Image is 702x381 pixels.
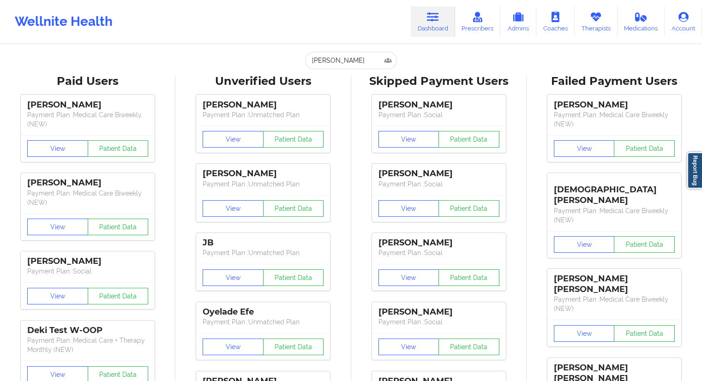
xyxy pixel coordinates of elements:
p: Payment Plan : Medical Care + Therapy Monthly (NEW) [27,336,148,354]
div: [PERSON_NAME] [203,168,324,179]
button: Patient Data [614,325,675,342]
button: Patient Data [614,236,675,253]
div: JB [203,238,324,248]
div: [PERSON_NAME] [378,100,499,110]
button: View [378,339,439,355]
button: View [378,200,439,217]
button: View [378,131,439,148]
button: Patient Data [614,140,675,157]
button: Patient Data [263,269,324,286]
div: Failed Payment Users [533,74,696,89]
div: Unverified Users [182,74,344,89]
button: Patient Data [438,269,499,286]
div: Oyelade Efe [203,307,324,317]
a: Therapists [575,6,618,37]
p: Payment Plan : Social [378,248,499,257]
div: Paid Users [6,74,169,89]
p: Payment Plan : Medical Care Biweekly (NEW) [27,189,148,207]
button: View [378,269,439,286]
a: Report Bug [687,152,702,189]
div: Deki Test W-OOP [27,325,148,336]
button: View [27,219,88,235]
button: Patient Data [263,200,324,217]
div: [PERSON_NAME] [27,256,148,267]
button: Patient Data [438,339,499,355]
p: Payment Plan : Medical Care Biweekly (NEW) [554,110,675,129]
button: View [27,140,88,157]
div: [DEMOGRAPHIC_DATA][PERSON_NAME] [554,178,675,206]
button: View [203,339,264,355]
button: View [203,131,264,148]
a: Dashboard [411,6,455,37]
a: Medications [618,6,665,37]
div: [PERSON_NAME] [378,168,499,179]
div: [PERSON_NAME] [378,238,499,248]
p: Payment Plan : Unmatched Plan [203,110,324,119]
button: Patient Data [88,219,149,235]
div: [PERSON_NAME] [27,178,148,188]
p: Payment Plan : Unmatched Plan [203,248,324,257]
button: Patient Data [438,131,499,148]
button: Patient Data [438,200,499,217]
button: Patient Data [263,339,324,355]
p: Payment Plan : Social [378,110,499,119]
div: [PERSON_NAME] [554,100,675,110]
p: Payment Plan : Social [27,267,148,276]
a: Admins [500,6,536,37]
p: Payment Plan : Unmatched Plan [203,179,324,189]
div: [PERSON_NAME] [PERSON_NAME] [554,274,675,295]
button: Patient Data [88,140,149,157]
button: View [203,269,264,286]
p: Payment Plan : Medical Care Biweekly (NEW) [554,206,675,225]
div: [PERSON_NAME] [378,307,499,317]
button: View [554,236,615,253]
div: Skipped Payment Users [358,74,520,89]
p: Payment Plan : Social [378,179,499,189]
p: Payment Plan : Medical Care Biweekly (NEW) [27,110,148,129]
p: Payment Plan : Medical Care Biweekly (NEW) [554,295,675,313]
button: View [27,288,88,304]
button: View [203,200,264,217]
button: Patient Data [263,131,324,148]
a: Account [665,6,702,37]
p: Payment Plan : Social [378,317,499,327]
button: View [554,140,615,157]
button: View [554,325,615,342]
div: [PERSON_NAME] [27,100,148,110]
button: Patient Data [88,288,149,304]
p: Payment Plan : Unmatched Plan [203,317,324,327]
div: [PERSON_NAME] [203,100,324,110]
a: Prescribers [455,6,501,37]
a: Coaches [536,6,575,37]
